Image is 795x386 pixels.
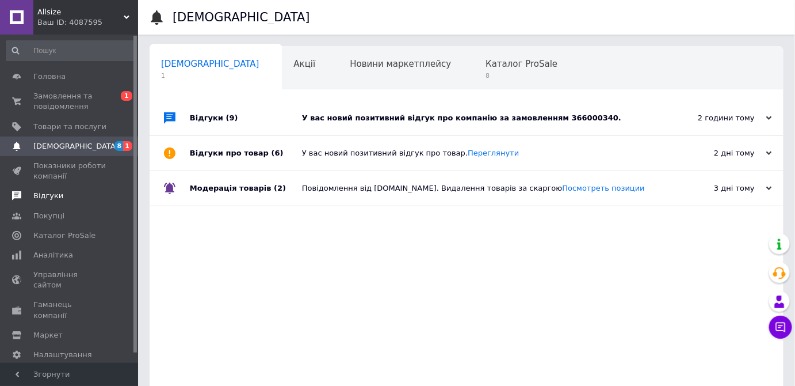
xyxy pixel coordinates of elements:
div: 2 дні тому [657,148,772,158]
span: Замовлення та повідомлення [33,91,106,112]
div: У вас новий позитивний відгук про компанію за замовленням 366000340. [302,113,657,123]
div: 3 дні тому [657,183,772,194]
span: (2) [274,184,286,192]
span: Гаманець компанії [33,300,106,320]
span: Allsize [37,7,124,17]
div: Ваш ID: 4087595 [37,17,138,28]
span: Маркет [33,330,63,340]
span: Новини маркетплейсу [350,59,451,69]
a: Посмотреть позиции [563,184,645,192]
span: 8 [486,71,557,80]
span: Аналітика [33,250,73,260]
span: Покупці [33,211,64,221]
span: 1 [121,91,132,101]
span: 8 [114,141,124,151]
span: Товари та послуги [33,122,106,132]
span: 1 [123,141,132,151]
span: Каталог ProSale [486,59,557,69]
span: Каталог ProSale [33,230,95,241]
div: Повідомлення від [DOMAIN_NAME]. Видалення товарів за скаргою [302,183,657,194]
span: [DEMOGRAPHIC_DATA] [33,141,119,152]
div: Модерація товарів [190,171,302,206]
button: Чат з покупцем [769,316,792,339]
input: Пошук [6,40,136,61]
span: 1 [161,71,259,80]
div: 2 години тому [657,113,772,123]
div: Відгуки про товар [190,136,302,171]
a: Переглянути [468,149,519,157]
span: Акції [294,59,316,69]
span: Головна [33,71,66,82]
span: Налаштування [33,350,92,360]
h1: [DEMOGRAPHIC_DATA] [173,10,310,24]
span: Відгуки [33,191,63,201]
span: (6) [272,149,284,157]
span: Показники роботи компанії [33,161,106,181]
div: У вас новий позитивний відгук про товар. [302,148,657,158]
span: [DEMOGRAPHIC_DATA] [161,59,259,69]
span: (9) [226,113,238,122]
div: Відгуки [190,101,302,135]
span: Управління сайтом [33,270,106,290]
